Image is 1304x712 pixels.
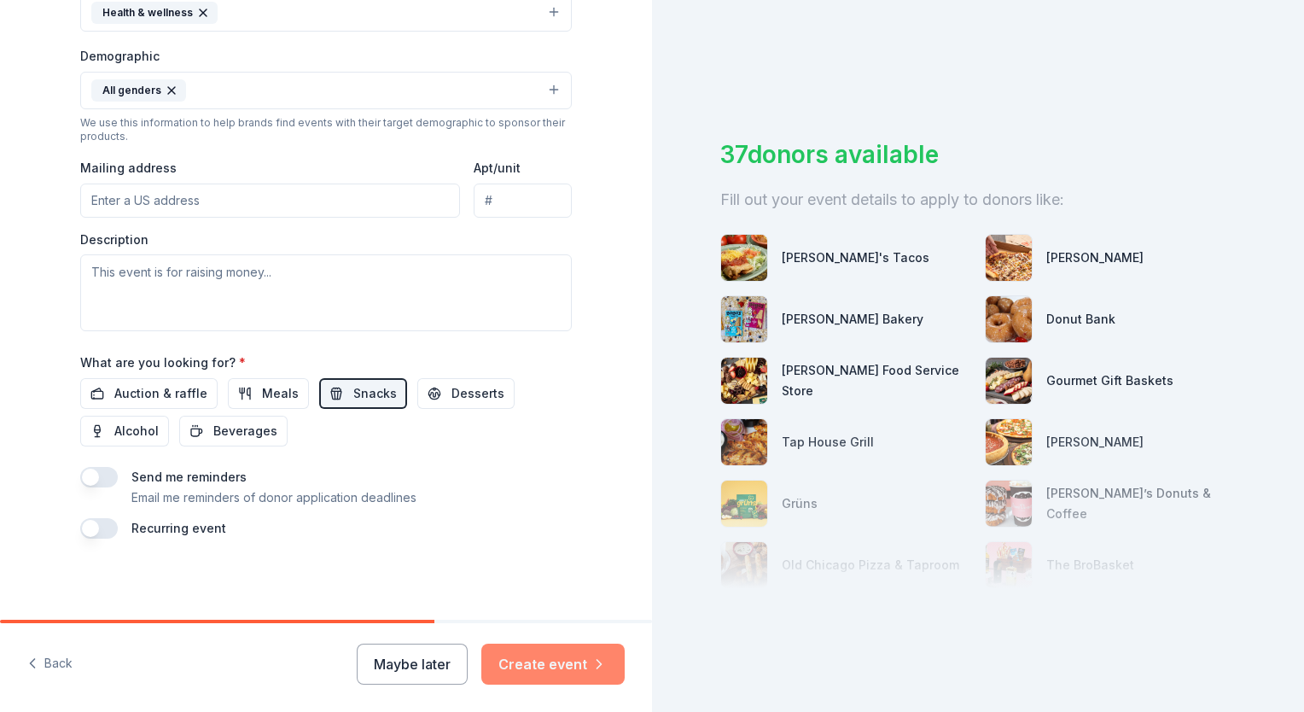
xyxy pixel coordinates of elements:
input: # [474,184,572,218]
button: Alcohol [80,416,169,446]
button: All genders [80,72,572,109]
img: photo for Casey's [986,235,1032,281]
span: Desserts [451,383,504,404]
button: Auction & raffle [80,378,218,409]
div: Donut Bank [1046,309,1115,330]
label: Recurring event [131,521,226,535]
div: [PERSON_NAME] Bakery [782,309,923,330]
div: All genders [91,79,186,102]
div: We use this information to help brands find events with their target demographic to sponsor their... [80,116,572,143]
button: Create event [481,644,625,685]
label: Demographic [80,48,160,65]
p: Email me reminders of donor application deadlines [131,487,416,508]
img: photo for Rudy's Tacos [721,235,767,281]
span: Beverages [213,421,277,441]
div: Gourmet Gift Baskets [1046,371,1173,391]
span: Snacks [353,383,397,404]
input: Enter a US address [80,184,460,218]
label: Description [80,231,148,248]
div: Health & wellness [91,2,218,24]
div: 37 donors available [720,137,1236,172]
img: photo for Gourmet Gift Baskets [986,358,1032,404]
span: Alcohol [114,421,159,441]
button: Snacks [319,378,407,409]
label: Apt/unit [474,160,521,177]
div: [PERSON_NAME] [1046,248,1144,268]
div: Fill out your event details to apply to donors like: [720,186,1236,213]
div: [PERSON_NAME]'s Tacos [782,248,929,268]
div: [PERSON_NAME] Food Service Store [782,360,971,401]
button: Desserts [417,378,515,409]
span: Meals [262,383,299,404]
button: Meals [228,378,309,409]
button: Maybe later [357,644,468,685]
img: photo for Gordon Food Service Store [721,358,767,404]
img: photo for Donut Bank [986,296,1032,342]
button: Back [27,646,73,682]
label: Send me reminders [131,470,247,484]
label: Mailing address [80,160,177,177]
button: Beverages [179,416,288,446]
img: photo for Bobo's Bakery [721,296,767,342]
label: What are you looking for? [80,354,246,371]
span: Auction & raffle [114,383,207,404]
